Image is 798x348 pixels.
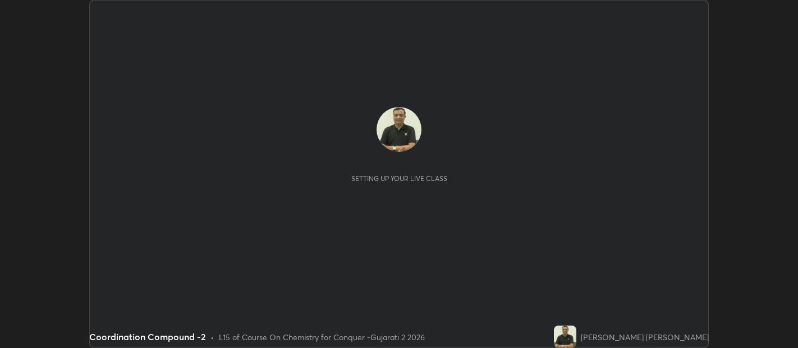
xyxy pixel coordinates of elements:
div: • [210,331,214,343]
img: c1bf5c605d094494930ac0d8144797cf.jpg [554,326,576,348]
div: Coordination Compound -2 [89,330,206,344]
img: c1bf5c605d094494930ac0d8144797cf.jpg [377,107,421,152]
div: L15 of Course On Chemistry for Conquer -Gujarati 2 2026 [219,331,425,343]
div: [PERSON_NAME] [PERSON_NAME] [581,331,709,343]
div: Setting up your live class [351,174,447,183]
